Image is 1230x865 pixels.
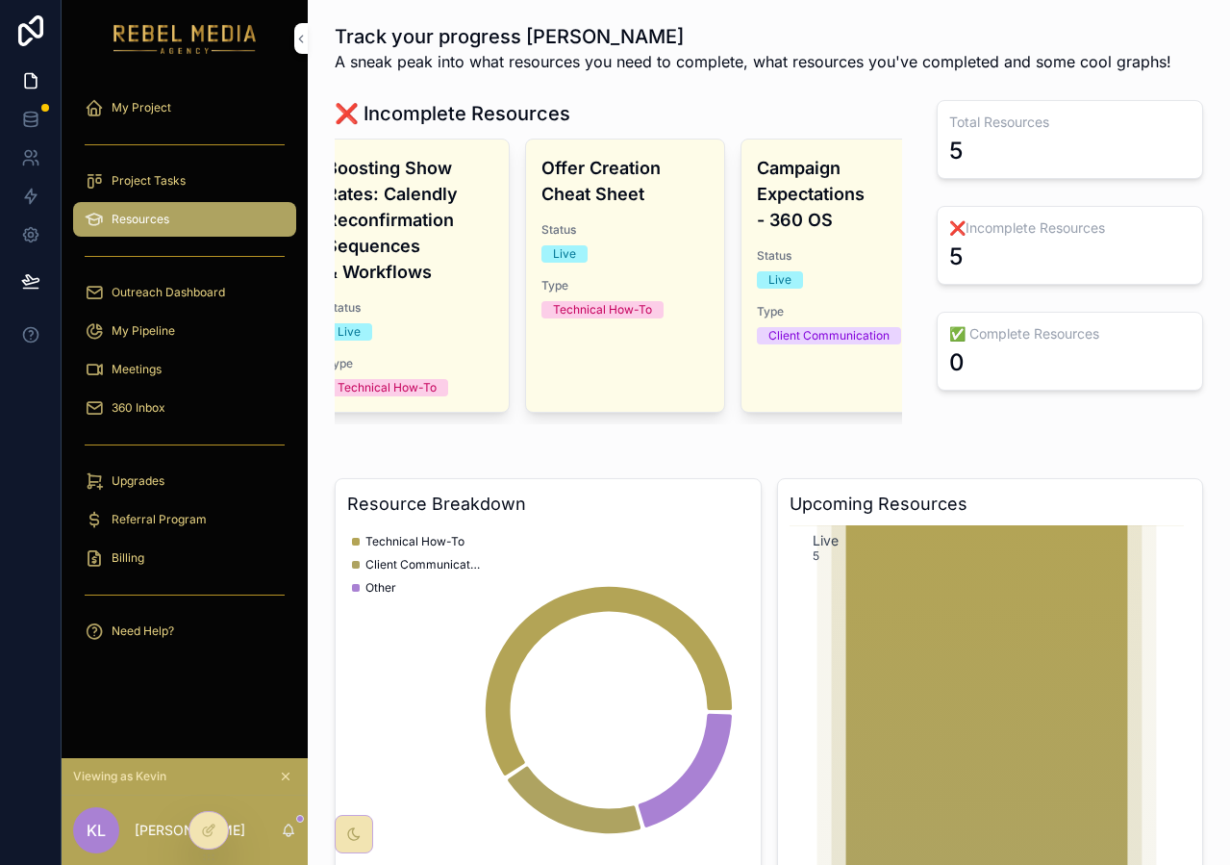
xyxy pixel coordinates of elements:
a: Meetings [73,352,296,387]
h3: ❌Incomplete Resources [949,218,1191,238]
h1: Track your progress [PERSON_NAME] [335,23,1171,50]
span: Billing [112,550,144,566]
a: Resources [73,202,296,237]
text: Live [813,532,839,548]
h3: Total Resources [949,113,1191,132]
a: Outreach Dashboard [73,275,296,310]
a: Referral Program [73,502,296,537]
img: App logo [113,23,257,54]
span: Need Help? [112,623,174,639]
a: Upgrades [73,464,296,498]
span: Type [326,356,493,371]
div: Live [338,323,361,341]
span: Project Tasks [112,173,186,189]
h1: ❌ Incomplete Resources [335,100,570,127]
div: 5 [949,136,963,166]
span: My Project [112,100,171,115]
span: Status [326,300,493,316]
text: 5 [813,548,819,563]
div: 0 [949,347,965,378]
span: Other [365,580,396,596]
span: Viewing as Kevin [73,769,166,784]
span: My Pipeline [112,323,175,339]
span: Resources [112,212,169,227]
a: Need Help? [73,614,296,649]
div: Technical How-To [338,379,437,396]
p: [PERSON_NAME] [135,821,245,840]
h4: Campaign Expectations - 360 OS [757,155,924,233]
div: Live [768,271,791,289]
span: Status [757,248,924,264]
a: Boosting Show Rates: Calendly Reconfirmation Sequences & WorkflowsStatusLiveTypeTechnical How-To [310,139,510,413]
h3: Upcoming Resources [790,491,1192,518]
div: 5 [949,242,963,272]
h4: Offer Creation Cheat Sheet [541,155,709,207]
span: Upgrades [112,473,164,489]
span: Meetings [112,362,162,377]
a: Project Tasks [73,164,296,198]
a: Billing [73,541,296,575]
span: Status [541,222,709,238]
span: Client Communication [365,557,481,572]
span: A sneak peak into what resources you need to complete, what resources you've completed and some c... [335,50,1171,73]
a: 360 Inbox [73,391,296,425]
h3: ✅ Complete Resources [949,324,1191,343]
a: My Project [73,90,296,125]
span: Technical How-To [365,534,464,549]
span: Outreach Dashboard [112,285,225,300]
span: Type [757,304,924,319]
div: Client Communication [768,327,890,344]
h4: Boosting Show Rates: Calendly Reconfirmation Sequences & Workflows [326,155,493,285]
a: My Pipeline [73,314,296,348]
span: Referral Program [112,512,207,527]
div: scrollable content [62,77,308,674]
a: Offer Creation Cheat SheetStatusLiveTypeTechnical How-To [525,139,725,413]
h3: Resource Breakdown [347,491,749,518]
a: Campaign Expectations - 360 OSStatusLiveTypeClient Communication [741,139,941,413]
div: Technical How-To [553,301,652,318]
span: Type [541,278,709,293]
div: Live [553,245,576,263]
span: 360 Inbox [112,400,165,416]
span: KL [87,819,106,842]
